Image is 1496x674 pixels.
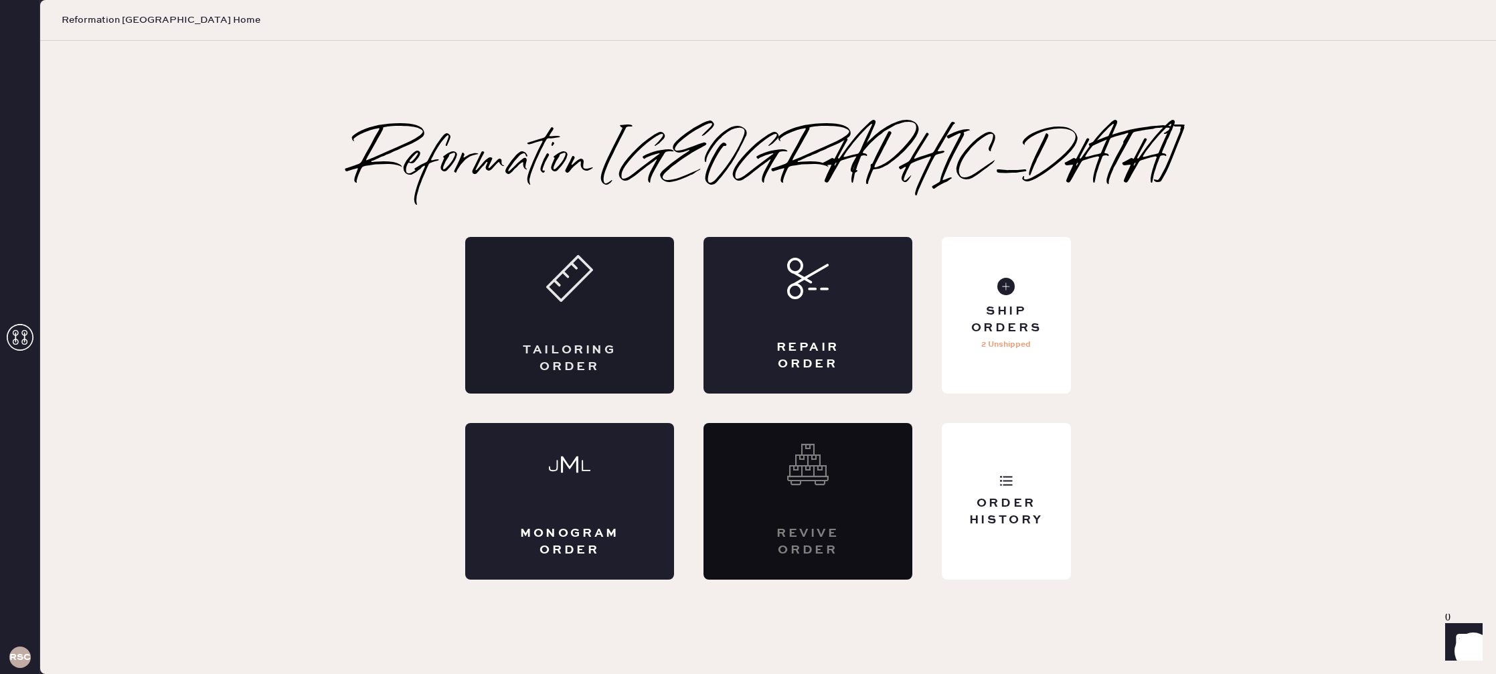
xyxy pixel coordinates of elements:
h3: RSCA [9,653,31,662]
span: Reformation [GEOGRAPHIC_DATA] Home [62,13,260,27]
div: Ship Orders [952,303,1060,337]
div: Order History [952,495,1060,529]
p: 2 Unshipped [981,337,1031,353]
div: Revive order [757,525,859,559]
h2: Reformation [GEOGRAPHIC_DATA] [354,135,1182,189]
iframe: Front Chat [1432,614,1490,671]
div: Tailoring Order [519,342,620,375]
div: Monogram Order [519,525,620,559]
div: Repair Order [757,339,859,373]
div: Interested? Contact us at care@hemster.co [703,423,912,580]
